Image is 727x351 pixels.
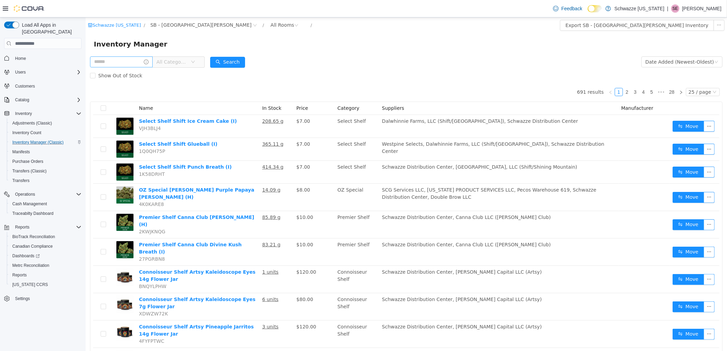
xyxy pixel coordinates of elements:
[618,311,629,322] button: icon: ellipsis
[31,100,48,117] img: Select Shelf Shift Ice Cream Cake (I) hero shot
[125,39,160,50] button: icon: searchSearch
[249,143,294,166] td: Select Shelf
[12,168,47,174] span: Transfers (Classic)
[10,271,81,279] span: Reports
[546,71,553,78] a: 3
[10,157,81,166] span: Purchase Orders
[209,6,213,10] i: icon: close-circle
[249,97,294,120] td: Select Shelf
[10,209,56,218] a: Traceabilty Dashboard
[10,261,81,270] span: Metrc Reconciliation
[560,39,628,50] div: Date Added (Newest-Oldest)
[65,4,166,11] span: SB - Fort Collins
[673,4,678,13] span: SE
[587,202,618,213] button: icon: swapMove
[31,333,48,350] img: Connoisseur Shelf Artsy Pineapple Jarritos 7g Flower Jar hero shot
[53,294,82,299] span: XDWZW72K
[12,201,47,207] span: Cash Management
[12,82,81,90] span: Customers
[550,2,585,15] a: Feedback
[492,70,518,79] li: 691 results
[31,146,48,163] img: Select Shelf Shift Punch Breath (I) hero shot
[10,252,42,260] a: Dashboards
[15,56,26,61] span: Home
[71,41,102,48] span: All Categories
[7,176,84,185] button: Transfers
[12,54,29,63] a: Home
[12,68,81,76] span: Users
[249,120,294,143] td: Select Shelf
[588,5,602,12] input: Dark Mode
[31,278,48,296] img: Connoisseur Shelf Artsy Kaleidoscope Eyes 7g Flower Jar hero shot
[628,2,639,13] button: icon: ellipsis
[530,71,537,78] a: 1
[12,282,48,287] span: [US_STATE] CCRS
[53,252,170,264] a: Connoisseur Shelf Artsy Kaleidoscope Eyes 14g Flower Jar
[10,261,52,270] a: Metrc Reconciliation
[12,109,35,118] button: Inventory
[296,224,465,230] span: Schwazze Distribution Center, Canna Club LLC ([PERSON_NAME] Club)
[177,224,195,230] u: 83.21 g
[53,224,156,237] a: Premier Shelf Canna Club Divine Kush Breath (I)
[7,166,84,176] button: Transfers (Classic)
[10,129,44,137] a: Inventory Count
[10,281,81,289] span: Washington CCRS
[554,70,562,79] li: 4
[12,190,38,198] button: Operations
[12,211,53,216] span: Traceabilty Dashboard
[211,124,225,129] span: $7.00
[537,70,546,79] li: 2
[12,159,43,164] span: Purchase Orders
[10,233,58,241] a: BioTrack Reconciliation
[591,70,600,79] li: Next Page
[614,4,664,13] p: Schwazze [US_STATE]
[7,261,84,270] button: Metrc Reconciliation
[10,177,32,185] a: Transfers
[177,307,193,312] u: 3 units
[562,71,570,78] a: 5
[211,147,225,152] span: $7.00
[10,138,66,146] a: Inventory Manager (Classic)
[1,109,84,118] button: Inventory
[249,303,294,330] td: Connoisseur Shelf
[7,209,84,218] button: Traceabilty Dashboard
[53,154,79,159] span: 1K58DRHT
[15,224,29,230] span: Reports
[15,111,32,116] span: Inventory
[53,131,80,136] span: 1Q0QH75P
[53,197,169,210] a: Premier Shelf Canna Club [PERSON_NAME] (H)
[53,101,151,106] a: Select Shelf Shift Ice Cream Cake (I)
[53,124,132,129] a: Select Shelf Shift Glueball (I)
[58,42,63,47] i: icon: info-circle
[10,157,46,166] a: Purchase Orders
[618,126,629,137] button: icon: ellipsis
[249,194,294,221] td: Premier Shelf
[587,311,618,322] button: icon: swapMove
[4,50,81,321] nav: Complex example
[296,279,456,285] span: Schwazze Distribution Center, [PERSON_NAME] Capital LLC (Artsy)
[12,178,29,183] span: Transfers
[15,296,30,301] span: Settings
[211,197,228,203] span: $10.00
[582,71,591,78] a: 28
[296,197,465,203] span: Schwazze Distribution Center, Canna Club LLC ([PERSON_NAME] Club)
[594,73,598,77] i: icon: right
[7,199,84,209] button: Cash Management
[1,67,84,77] button: Users
[523,73,527,77] i: icon: left
[8,21,86,32] span: Inventory Manager
[682,4,722,13] p: [PERSON_NAME]
[7,251,84,261] a: Dashboards
[58,5,60,10] span: /
[15,97,29,103] span: Catalog
[10,242,55,250] a: Canadian Compliance
[12,68,28,76] button: Users
[521,70,529,79] li: Previous Page
[12,130,41,135] span: Inventory Count
[12,82,38,90] a: Customers
[31,123,48,140] img: Select Shelf Shift Glueball (I) hero shot
[7,157,84,166] button: Purchase Orders
[603,71,626,78] div: 25 / page
[167,6,171,10] i: icon: close-circle
[177,147,198,152] u: 414.34 g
